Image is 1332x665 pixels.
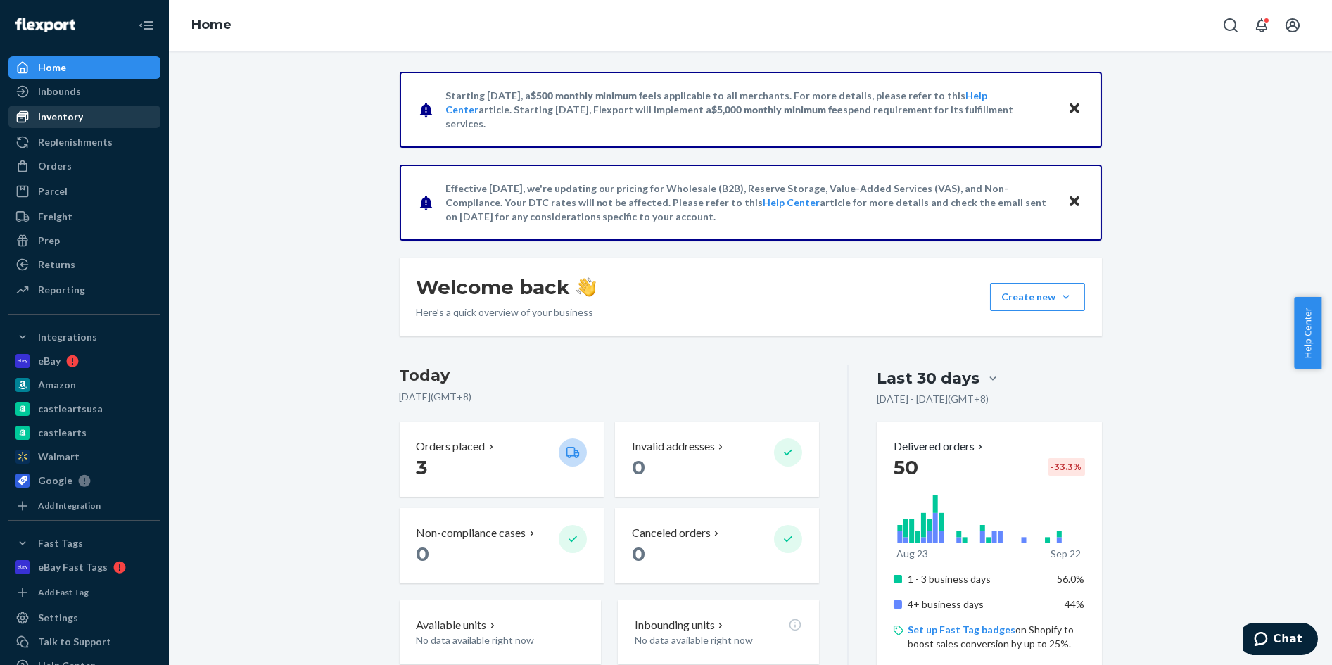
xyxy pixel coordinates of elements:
div: Freight [38,210,72,224]
button: Available unitsNo data available right now [400,600,601,664]
a: Amazon [8,374,160,396]
a: Settings [8,607,160,629]
ol: breadcrumbs [180,5,243,46]
a: Inbounds [8,80,160,103]
div: Prep [38,234,60,248]
a: Add Fast Tag [8,584,160,601]
div: Walmart [38,450,80,464]
a: eBay [8,350,160,372]
a: Orders [8,155,160,177]
a: Prep [8,229,160,252]
button: Close [1065,192,1084,213]
div: Inventory [38,110,83,124]
a: castleartsusa [8,398,160,420]
p: Invalid addresses [632,438,715,455]
p: Here’s a quick overview of your business [417,305,596,319]
p: 1 - 3 business days [908,572,1046,586]
a: eBay Fast Tags [8,556,160,578]
img: hand-wave emoji [576,277,596,297]
div: eBay [38,354,61,368]
div: Settings [38,611,78,625]
button: Close [1065,99,1084,120]
p: [DATE] - [DATE] ( GMT+8 ) [877,392,989,406]
div: Amazon [38,378,76,392]
a: castlearts [8,422,160,444]
p: Inbounding units [635,617,715,633]
a: Home [8,56,160,79]
div: castlearts [38,426,87,440]
a: Set up Fast Tag badges [908,623,1015,635]
span: 0 [632,455,645,479]
a: Returns [8,253,160,276]
p: No data available right now [635,633,802,647]
div: eBay Fast Tags [38,560,108,574]
div: Fast Tags [38,536,83,550]
a: Walmart [8,445,160,468]
h3: Today [400,365,820,387]
a: Parcel [8,180,160,203]
button: Inbounding unitsNo data available right now [618,600,819,664]
button: Integrations [8,326,160,348]
p: Starting [DATE], a is applicable to all merchants. For more details, please refer to this article... [445,89,1054,131]
img: Flexport logo [15,18,75,32]
p: Non-compliance cases [417,525,526,541]
p: [DATE] ( GMT+8 ) [400,390,820,404]
a: Google [8,469,160,492]
a: Add Integration [8,498,160,514]
p: Effective [DATE], we're updating our pricing for Wholesale (B2B), Reserve Storage, Value-Added Se... [445,182,1054,224]
a: Replenishments [8,131,160,153]
div: Reporting [38,283,85,297]
h1: Welcome back [417,274,596,300]
div: Last 30 days [877,367,979,389]
p: Aug 23 [896,547,928,561]
p: Canceled orders [632,525,711,541]
button: Non-compliance cases 0 [400,508,604,583]
p: Sep 22 [1051,547,1081,561]
div: Add Fast Tag [38,586,89,598]
button: Close Navigation [132,11,160,39]
iframe: Opens a widget where you can chat to one of our agents [1243,623,1318,658]
div: Parcel [38,184,68,198]
p: 4+ business days [908,597,1046,612]
div: Add Integration [38,500,101,512]
p: on Shopify to boost sales conversion by up to 25%. [908,623,1084,651]
span: 0 [417,542,430,566]
div: Returns [38,258,75,272]
button: Help Center [1294,297,1321,369]
div: -33.3 % [1048,458,1085,476]
button: Orders placed 3 [400,422,604,497]
p: Orders placed [417,438,486,455]
div: Inbounds [38,84,81,99]
span: 0 [632,542,645,566]
div: Home [38,61,66,75]
a: Freight [8,205,160,228]
button: Canceled orders 0 [615,508,819,583]
span: 50 [894,455,918,479]
button: Open notifications [1248,11,1276,39]
span: 3 [417,455,428,479]
p: Available units [417,617,487,633]
span: 56.0% [1058,573,1085,585]
div: Replenishments [38,135,113,149]
button: Fast Tags [8,532,160,555]
span: 44% [1065,598,1085,610]
span: $500 monthly minimum fee [531,89,654,101]
div: castleartsusa [38,402,103,416]
a: Help Center [763,196,820,208]
span: $5,000 monthly minimum fee [712,103,844,115]
a: Home [191,17,231,32]
a: Inventory [8,106,160,128]
div: Orders [38,159,72,173]
button: Talk to Support [8,631,160,653]
p: No data available right now [417,633,584,647]
button: Delivered orders [894,438,986,455]
button: Invalid addresses 0 [615,422,819,497]
a: Reporting [8,279,160,301]
div: Talk to Support [38,635,111,649]
div: Google [38,474,72,488]
button: Open Search Box [1217,11,1245,39]
button: Create new [990,283,1085,311]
